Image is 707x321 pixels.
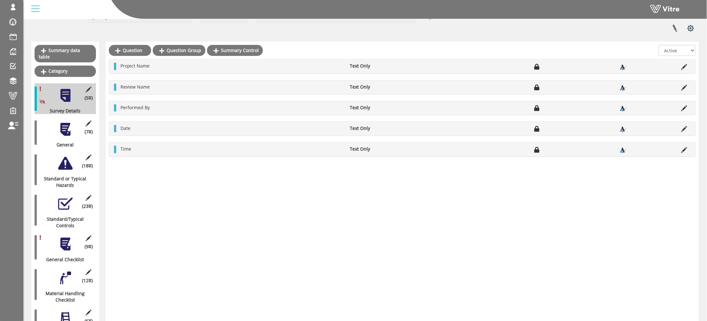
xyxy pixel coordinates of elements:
[35,66,96,77] a: Category
[35,142,91,148] div: General
[120,84,150,90] span: Review Name
[35,216,91,229] div: Standard/Typical Controls
[120,146,131,152] span: Time
[347,84,432,90] li: Text Only
[82,277,93,284] span: (12 )
[109,45,151,56] a: Question
[35,45,96,62] a: Summary data table
[207,45,263,56] a: Summary Control
[120,125,130,131] span: Date
[85,95,93,101] span: (5 )
[120,63,150,69] span: Project Name
[347,63,432,69] li: Text Only
[35,290,91,303] div: Material Handling Checklist
[347,146,432,152] li: Text Only
[347,104,432,111] li: Text Only
[153,45,205,56] a: Question Group
[85,243,93,250] span: (9 )
[82,203,93,209] span: (23 )
[82,163,93,169] span: (18 )
[85,129,93,135] span: (7 )
[35,256,91,263] div: General Checklist
[35,176,91,188] div: Standard or Typical Hazards
[120,104,150,111] span: Performed By
[347,125,432,132] li: Text Only
[35,108,91,114] div: Survey Details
